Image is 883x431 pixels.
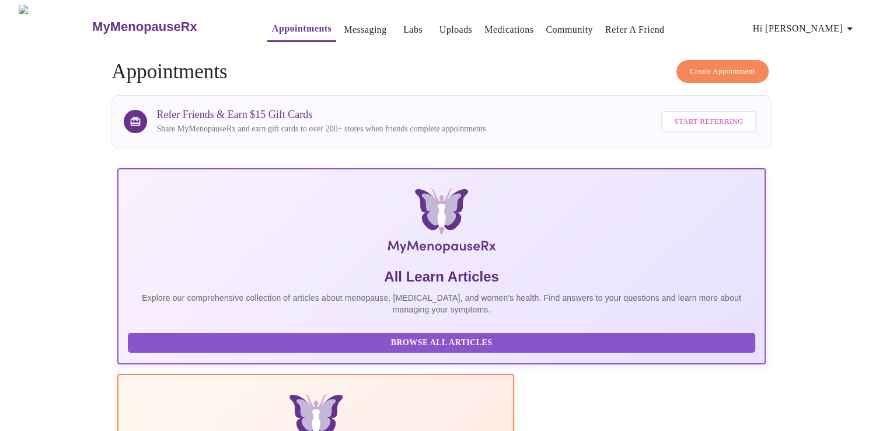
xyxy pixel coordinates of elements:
button: Create Appointment [676,60,769,83]
h5: All Learn Articles [128,267,755,286]
button: Uploads [435,18,477,41]
a: Medications [484,22,533,38]
a: Appointments [272,20,331,37]
h3: MyMenopauseRx [92,19,197,34]
a: Messaging [344,22,386,38]
h3: Refer Friends & Earn $15 Gift Cards [156,109,486,121]
p: Share MyMenopauseRx and earn gift cards to over 200+ stores when friends complete appointments [156,123,486,135]
button: Labs [395,18,432,41]
a: Browse All Articles [128,337,758,347]
a: MyMenopauseRx [91,6,244,47]
span: Browse All Articles [139,336,743,350]
button: Hi [PERSON_NAME] [748,17,861,40]
span: Hi [PERSON_NAME] [753,20,857,37]
button: Refer a Friend [601,18,669,41]
button: Messaging [339,18,391,41]
img: MyMenopauseRx Logo [19,5,91,48]
span: Start Referring [674,115,743,128]
a: Uploads [439,22,473,38]
p: Explore our comprehensive collection of articles about menopause, [MEDICAL_DATA], and women's hea... [128,292,755,315]
a: Start Referring [658,105,759,138]
a: Community [546,22,593,38]
span: Create Appointment [690,65,755,78]
h4: Appointments [111,60,771,84]
a: Labs [403,22,423,38]
button: Start Referring [661,111,756,133]
button: Appointments [267,17,336,42]
button: Medications [480,18,538,41]
button: Community [541,18,598,41]
a: Refer a Friend [605,22,665,38]
button: Browse All Articles [128,333,755,353]
img: MyMenopauseRx Logo [225,188,658,258]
